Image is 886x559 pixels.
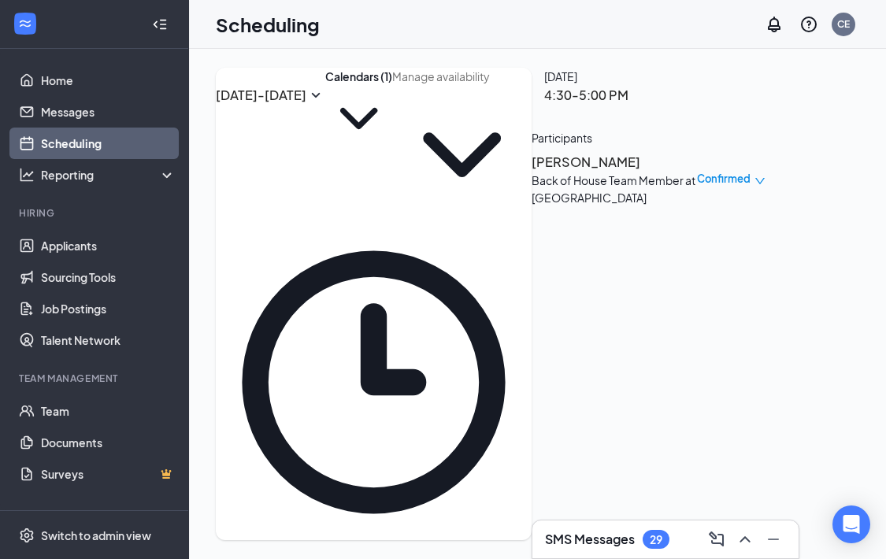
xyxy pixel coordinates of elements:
[152,17,168,32] svg: Collapse
[41,128,176,159] a: Scheduling
[544,85,628,106] h3: 4:30-5:00 PM
[832,505,870,543] div: Open Intercom Messenger
[704,527,729,552] button: ComposeMessage
[764,530,783,549] svg: Minimize
[392,68,532,85] input: Manage availability
[216,11,320,38] h1: Scheduling
[41,167,176,183] div: Reporting
[19,528,35,543] svg: Settings
[19,372,172,385] div: Team Management
[532,172,697,206] div: Back of House Team Member at [GEOGRAPHIC_DATA]
[41,528,151,543] div: Switch to admin view
[306,86,325,105] svg: SmallChevronDown
[17,16,33,31] svg: WorkstreamLogo
[532,152,697,172] h3: [PERSON_NAME]
[799,15,818,34] svg: QuestionInfo
[532,129,766,146] div: Participants
[544,68,628,85] div: [DATE]
[325,85,392,152] svg: ChevronDown
[707,530,726,549] svg: ComposeMessage
[650,533,662,546] div: 29
[41,324,176,356] a: Talent Network
[41,293,176,324] a: Job Postings
[41,261,176,293] a: Sourcing Tools
[837,17,850,31] div: CE
[545,531,635,548] h3: SMS Messages
[325,68,392,152] button: Calendars (1)ChevronDown
[732,527,758,552] button: ChevronUp
[754,176,766,187] span: down
[765,15,784,34] svg: Notifications
[697,171,751,187] span: Confirmed
[216,224,532,540] svg: Clock
[41,96,176,128] a: Messages
[41,395,176,427] a: Team
[41,427,176,458] a: Documents
[216,85,306,106] h3: [DATE] - [DATE]
[41,65,176,96] a: Home
[41,230,176,261] a: Applicants
[41,458,176,490] a: SurveysCrown
[736,530,754,549] svg: ChevronUp
[761,527,786,552] button: Minimize
[392,85,532,224] svg: ChevronDown
[19,206,172,220] div: Hiring
[19,167,35,183] svg: Analysis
